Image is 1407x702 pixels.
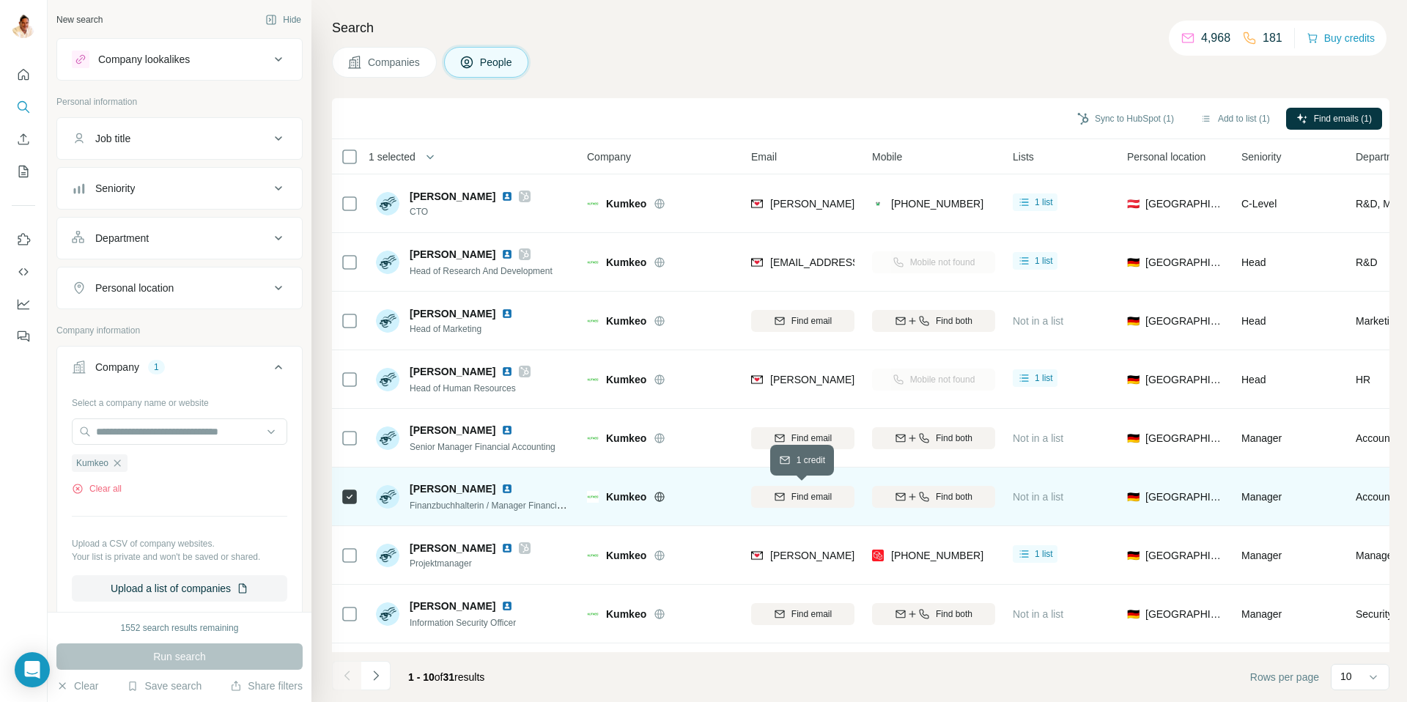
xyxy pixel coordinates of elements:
span: Senior Manager Financial Accounting [410,442,555,452]
button: Find both [872,310,995,332]
span: R&D [1356,255,1378,270]
button: Personal location [57,270,302,306]
span: Head [1241,256,1266,268]
img: Logo of Kumkeo [587,198,599,210]
span: [PERSON_NAME][EMAIL_ADDRESS][PERSON_NAME][DOMAIN_NAME] [770,374,1113,385]
span: Manager [1241,608,1282,620]
p: 10 [1340,669,1352,684]
button: Find both [872,486,995,508]
img: Logo of Kumkeo [587,491,599,503]
button: Buy credits [1307,28,1375,48]
span: Seniority [1241,149,1281,164]
div: Job title [95,131,130,146]
div: 1552 search results remaining [121,621,239,635]
img: LinkedIn logo [501,483,513,495]
span: Projektmanager [410,557,531,570]
span: Manager [1241,550,1282,561]
span: results [408,671,484,683]
span: 🇩🇪 [1127,255,1140,270]
img: Avatar [376,309,399,333]
button: Save search [127,679,202,693]
span: Find both [936,314,972,328]
span: Head of Human Resources [410,383,516,394]
span: Not in a list [1013,315,1063,327]
span: Mobile [872,149,902,164]
button: Search [12,94,35,120]
span: HR [1356,372,1370,387]
img: LinkedIn logo [501,424,513,436]
span: [GEOGRAPHIC_DATA] [1145,548,1224,563]
img: Avatar [376,368,399,391]
button: Clear all [72,482,122,495]
img: LinkedIn logo [501,366,513,377]
img: Avatar [12,15,35,38]
span: [PERSON_NAME][EMAIL_ADDRESS][PERSON_NAME][DOMAIN_NAME] [770,198,1113,210]
h4: Search [332,18,1389,38]
button: Sync to HubSpot (1) [1067,108,1184,130]
button: Clear [56,679,98,693]
span: Finanzbuchhalterin / Manager Financial Accounting [410,499,609,511]
span: Information Security Officer [410,618,516,628]
button: Find email [751,486,854,508]
button: Find both [872,603,995,625]
button: Enrich CSV [12,126,35,152]
div: New search [56,13,103,26]
div: Department [95,231,149,245]
button: Find emails (1) [1286,108,1382,130]
span: [GEOGRAPHIC_DATA] [1145,196,1224,211]
span: Find both [936,490,972,503]
img: provider prospeo logo [872,548,884,563]
p: Personal information [56,95,303,108]
span: 1 list [1035,547,1053,561]
span: [PHONE_NUMBER] [891,550,983,561]
img: LinkedIn logo [501,308,513,319]
button: Find both [872,427,995,449]
div: Seniority [95,181,135,196]
img: Avatar [376,485,399,509]
span: Manager [1241,432,1282,444]
span: [PERSON_NAME] [410,189,495,204]
span: of [435,671,443,683]
span: Find both [936,607,972,621]
span: [PERSON_NAME] [410,481,495,496]
div: Company [95,360,139,374]
button: Dashboard [12,291,35,317]
span: Find email [791,490,832,503]
img: provider findymail logo [751,196,763,211]
img: Avatar [376,544,399,567]
img: Logo of Kumkeo [587,315,599,327]
img: LinkedIn logo [501,248,513,260]
div: Personal location [95,281,174,295]
img: Avatar [376,426,399,450]
span: 🇩🇪 [1127,607,1140,621]
span: [GEOGRAPHIC_DATA] [1145,431,1224,446]
img: Logo of Kumkeo [587,374,599,385]
span: C-Level [1241,198,1277,210]
span: Kumkeo [606,255,646,270]
span: 🇩🇪 [1127,372,1140,387]
span: People [480,55,514,70]
span: [PERSON_NAME] [410,306,495,321]
span: Kumkeo [76,457,108,470]
button: Company lookalikes [57,42,302,77]
img: provider findymail logo [751,372,763,387]
span: [PERSON_NAME] [410,599,495,613]
span: 31 [443,671,455,683]
img: Logo of Kumkeo [587,256,599,268]
span: Head of Marketing [410,322,531,336]
p: Company information [56,324,303,337]
span: Find email [791,607,832,621]
span: [PHONE_NUMBER] [891,198,983,210]
button: Department [57,221,302,256]
button: Upload a list of companies [72,575,287,602]
img: LinkedIn logo [501,600,513,612]
button: Add to list (1) [1190,108,1280,130]
p: 181 [1263,29,1282,47]
div: Company lookalikes [98,52,190,67]
span: Find both [936,432,972,445]
button: Job title [57,121,302,156]
img: LinkedIn logo [501,191,513,202]
button: Company1 [57,350,302,391]
img: provider findymail logo [751,255,763,270]
span: 🇩🇪 [1127,548,1140,563]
